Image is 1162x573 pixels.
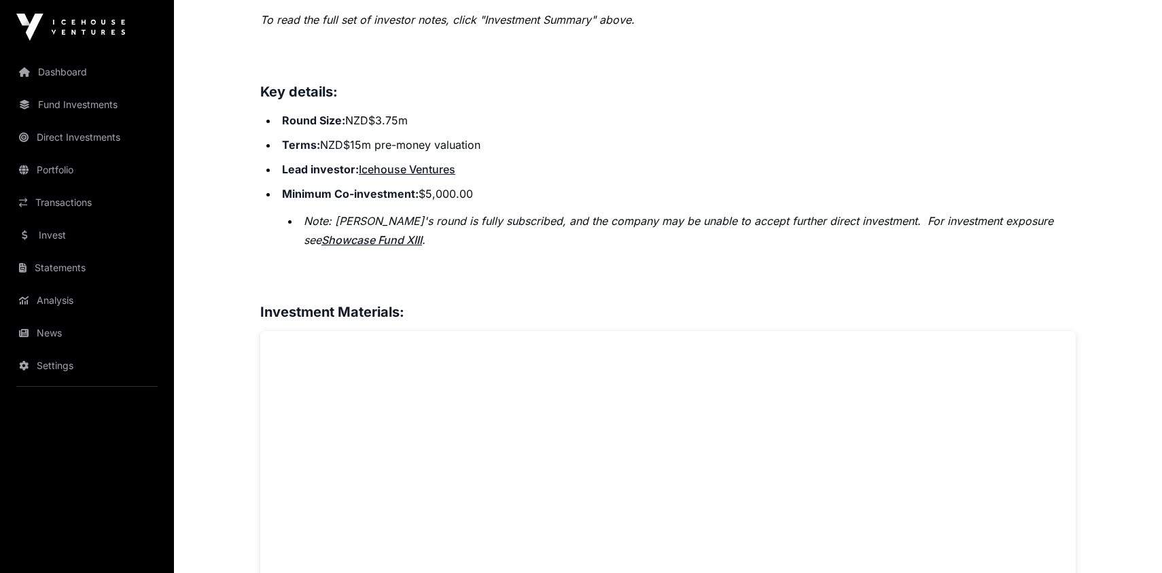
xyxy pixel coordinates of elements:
a: Showcase Fund XIII [321,233,422,247]
a: Direct Investments [11,122,163,152]
strong: Terms: [282,138,320,152]
iframe: Chat Widget [1094,508,1162,573]
strong: Round Size: [282,114,345,127]
a: Statements [11,253,163,283]
li: NZD$3.75m [278,111,1076,130]
a: Analysis [11,285,163,315]
strong: : [355,162,359,176]
strong: Minimum Co-investment: [282,187,419,201]
a: Dashboard [11,57,163,87]
strong: Lead investor [282,162,355,176]
a: Invest [11,220,163,250]
li: $5,000.00 [278,184,1076,249]
a: Fund Investments [11,90,163,120]
a: Icehouse Ventures [359,162,455,176]
h3: Key details: [260,81,1076,103]
li: NZD$15m pre-money valuation [278,135,1076,154]
em: Note: [PERSON_NAME]'s round is fully subscribed, and the company may be unable to accept further ... [304,214,1053,247]
a: Transactions [11,188,163,218]
em: To read the full set of investor notes, click "Investment Summary" above. [260,13,635,27]
h3: Investment Materials: [260,301,1076,323]
a: Settings [11,351,163,381]
a: Portfolio [11,155,163,185]
a: News [11,318,163,348]
img: Icehouse Ventures Logo [16,14,125,41]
